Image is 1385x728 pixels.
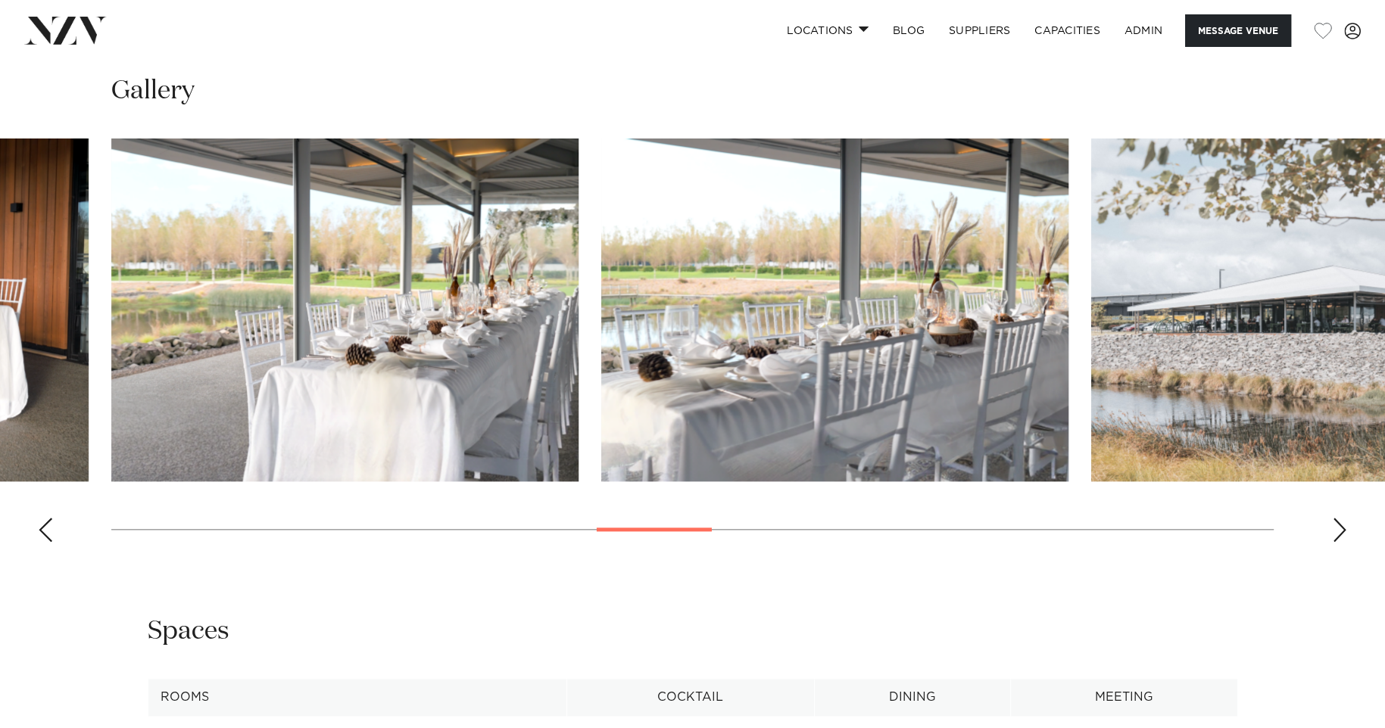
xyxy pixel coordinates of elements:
[111,138,579,481] swiper-slide: 11 / 24
[24,17,107,44] img: nzv-logo.png
[937,14,1022,47] a: SUPPLIERS
[1185,14,1291,47] button: Message Venue
[566,679,814,716] th: Cocktail
[775,14,881,47] a: Locations
[881,14,937,47] a: BLOG
[1112,14,1174,47] a: ADMIN
[111,74,195,108] h2: Gallery
[814,679,1010,716] th: Dining
[601,138,1068,481] swiper-slide: 12 / 24
[1022,14,1112,47] a: Capacities
[1010,679,1237,716] th: Meeting
[148,679,566,716] th: Rooms
[148,614,229,649] h2: Spaces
